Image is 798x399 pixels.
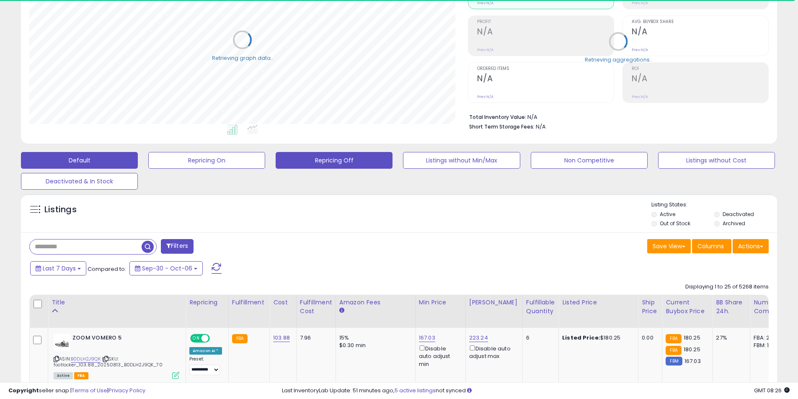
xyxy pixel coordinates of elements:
[44,204,77,216] h5: Listings
[108,386,145,394] a: Privacy Policy
[161,239,194,254] button: Filters
[754,342,781,349] div: FBM: 1
[54,334,179,378] div: ASIN:
[562,334,632,342] div: $180.25
[754,334,781,342] div: FBA: 2
[733,239,769,253] button: Actions
[526,298,555,316] div: Fulfillable Quantity
[339,342,409,349] div: $0.30 min
[684,345,700,353] span: 180.25
[339,298,412,307] div: Amazon Fees
[189,298,225,307] div: Repricing
[142,264,192,273] span: Sep-30 - Oct-06
[282,387,790,395] div: Last InventoryLab Update: 51 minutes ago, not synced.
[339,334,409,342] div: 15%
[191,335,201,342] span: ON
[21,173,138,190] button: Deactivated & In Stock
[21,152,138,169] button: Default
[660,220,690,227] label: Out of Stock
[469,298,519,307] div: [PERSON_NAME]
[72,334,174,344] b: ZOOM VOMERO 5
[469,334,488,342] a: 223.24
[8,386,39,394] strong: Copyright
[666,334,681,343] small: FBA
[232,334,248,343] small: FBA
[43,264,76,273] span: Last 7 Days
[531,152,648,169] button: Non Competitive
[684,334,700,342] span: 180.25
[30,261,86,275] button: Last 7 Days
[562,298,635,307] div: Listed Price
[585,56,652,63] div: Retrieving aggregations..
[419,344,459,368] div: Disable auto adjust min
[54,334,70,351] img: 31x3N0tgVaL._SL40_.jpg
[54,355,163,368] span: | SKU: footlocker_103.88_20250813_B0DLH2J9QK_70
[72,386,107,394] a: Terms of Use
[403,152,520,169] button: Listings without Min/Max
[642,334,656,342] div: 0.00
[651,201,777,209] p: Listing States:
[148,152,265,169] button: Repricing On
[300,334,329,342] div: 7.96
[212,54,273,62] div: Retrieving graph data..
[276,152,393,169] button: Repricing Off
[273,298,293,307] div: Cost
[300,298,332,316] div: Fulfillment Cost
[716,298,746,316] div: BB Share 24h.
[88,265,126,273] span: Compared to:
[666,357,682,366] small: FBM
[684,357,701,365] span: 167.03
[658,152,775,169] button: Listings without Cost
[716,334,744,342] div: 27%
[642,298,659,316] div: Ship Price
[8,387,145,395] div: seller snap | |
[209,335,222,342] span: OFF
[52,298,182,307] div: Title
[232,298,266,307] div: Fulfillment
[189,356,222,375] div: Preset:
[666,346,681,355] small: FBA
[697,242,724,250] span: Columns
[647,239,691,253] button: Save View
[562,334,600,342] b: Listed Price:
[395,386,436,394] a: 5 active listings
[273,334,290,342] a: 103.88
[54,372,73,379] span: All listings currently available for purchase on Amazon
[419,298,462,307] div: Min Price
[754,298,784,316] div: Num of Comp.
[74,372,88,379] span: FBA
[660,211,675,218] label: Active
[189,347,222,355] div: Amazon AI *
[754,386,790,394] span: 2025-10-14 08:26 GMT
[129,261,203,275] button: Sep-30 - Oct-06
[685,283,769,291] div: Displaying 1 to 25 of 5268 items
[469,344,516,360] div: Disable auto adjust max
[692,239,731,253] button: Columns
[723,220,745,227] label: Archived
[666,298,709,316] div: Current Buybox Price
[339,307,344,314] small: Amazon Fees.
[71,355,101,363] a: B0DLH2J9QK
[419,334,435,342] a: 167.03
[723,211,754,218] label: Deactivated
[526,334,552,342] div: 6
